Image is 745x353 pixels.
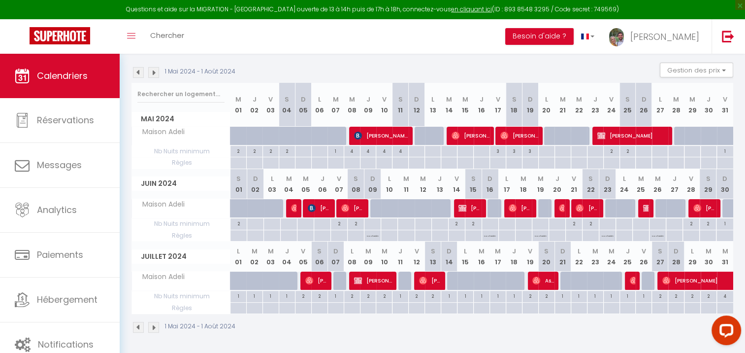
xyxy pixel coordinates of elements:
span: [PERSON_NAME] [630,271,635,290]
div: 4 [344,146,360,155]
abbr: L [691,247,694,256]
div: 4 [717,291,733,300]
div: 4 [360,146,376,155]
span: Nb Nuits minimum [132,291,230,302]
abbr: J [285,247,289,256]
th: 05 [295,242,311,272]
abbr: D [641,95,646,104]
th: 22 [571,83,587,127]
abbr: L [271,174,274,183]
th: 12 [409,242,425,272]
abbr: L [318,95,321,104]
div: 2 [295,291,311,300]
th: 25 [619,83,636,127]
div: 1 [604,291,619,300]
th: 22 [571,242,587,272]
th: 12 [415,169,431,199]
div: 2 [409,291,424,300]
div: 1 [230,291,246,300]
abbr: M [560,95,566,104]
th: 27 [652,242,668,272]
span: Ascene Sifer [532,271,554,290]
span: Mai 2024 [132,112,230,126]
abbr: S [658,247,662,256]
abbr: V [337,174,341,183]
span: Hébergement [37,293,97,306]
div: 1 [263,291,279,300]
abbr: S [588,174,593,183]
abbr: J [480,95,484,104]
th: 30 [716,169,733,199]
span: Nb Nuits minimum [132,218,230,229]
div: 2 [360,291,376,300]
abbr: S [285,95,289,104]
div: 2 [279,146,295,155]
th: 04 [279,242,295,272]
th: 16 [474,83,490,127]
abbr: S [354,174,358,183]
th: 23 [587,83,603,127]
p: 1 Mai 2024 - 1 Août 2024 [165,322,235,331]
abbr: S [317,247,322,256]
th: 06 [311,242,327,272]
abbr: S [544,247,549,256]
div: 2 [684,291,700,300]
span: [PERSON_NAME] [559,199,564,217]
a: Chercher [143,19,192,54]
abbr: M [495,247,501,256]
img: Super Booking [30,27,90,44]
span: [PERSON_NAME] [500,126,538,145]
th: 21 [565,169,582,199]
span: [PERSON_NAME] [305,271,327,290]
th: 18 [506,83,522,127]
div: 2 [583,218,599,228]
span: Juin 2024 [132,176,230,191]
abbr: M [381,247,387,256]
abbr: S [625,95,630,104]
span: Maison Adeli [133,272,187,282]
abbr: M [706,247,712,256]
abbr: L [431,95,434,104]
abbr: V [301,247,305,256]
div: 1 [247,291,262,300]
th: 08 [344,83,360,127]
div: 1 [328,291,344,300]
th: 29 [700,169,716,199]
th: 02 [246,242,262,272]
div: 4 [392,146,408,155]
th: 03 [264,169,281,199]
abbr: M [609,247,615,256]
div: 2 [230,146,246,155]
th: 26 [636,242,652,272]
abbr: D [560,247,565,256]
img: logout [722,30,734,42]
th: 24 [616,169,633,199]
th: 21 [554,242,571,272]
p: No Checkin [534,230,546,240]
th: 15 [465,169,482,199]
abbr: L [464,247,467,256]
abbr: M [673,95,679,104]
th: 20 [538,242,554,272]
th: 15 [457,83,474,127]
th: 01 [230,169,247,199]
th: 19 [532,169,549,199]
div: 2 [230,218,247,228]
th: 01 [230,83,247,127]
th: 08 [348,169,364,199]
p: No Checkin [367,230,379,240]
span: Maison Adeli [133,127,187,138]
th: 11 [392,242,409,272]
th: 14 [448,169,465,199]
abbr: J [707,95,711,104]
th: 13 [431,169,448,199]
th: 10 [376,83,392,127]
p: No Checkin [652,230,664,240]
abbr: J [253,95,257,104]
button: Gestion des prix [660,63,733,77]
abbr: L [388,174,391,183]
span: Règles [132,157,230,168]
div: 2 [604,146,619,155]
th: 11 [398,169,415,199]
th: 09 [360,242,376,272]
